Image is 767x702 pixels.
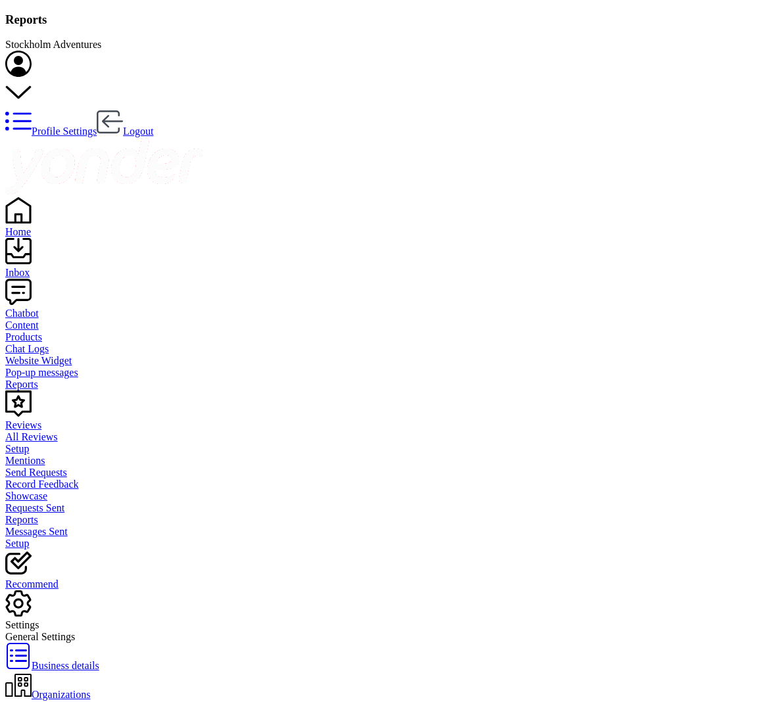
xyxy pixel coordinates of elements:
[5,419,762,431] div: Reviews
[32,689,90,700] span: Organizations
[5,443,762,455] a: Setup
[5,619,762,631] div: Settings
[32,660,99,671] span: Business details
[5,296,762,319] a: Chatbot
[5,514,762,526] a: Reports
[5,526,762,538] a: Messages Sent
[5,331,762,343] a: Products
[5,431,762,443] a: All Reviews
[5,39,762,51] div: Stockholm Adventures
[5,12,762,27] h3: Reports
[5,578,762,590] div: Recommend
[5,379,762,390] a: Reports
[5,126,97,137] a: Profile Settings
[5,137,203,195] img: yonder-white-logo.png
[5,467,762,479] a: Send Requests
[97,126,153,137] a: Logout
[5,355,762,367] a: Website Widget
[5,319,762,331] a: Content
[5,689,90,700] a: Organizations
[5,631,75,642] span: General Settings
[5,567,762,590] a: Recommend
[5,408,762,431] a: Reviews
[5,479,762,490] a: Record Feedback
[5,502,762,514] a: Requests Sent
[5,226,762,238] div: Home
[5,490,762,502] a: Showcase
[5,455,762,467] a: Mentions
[5,343,762,355] a: Chat Logs
[5,660,99,671] a: Business details
[5,214,762,238] a: Home
[5,538,762,550] a: Setup
[5,255,762,279] a: Inbox
[5,308,762,319] div: Chatbot
[5,367,762,379] a: Pop-up messages
[5,267,762,279] div: Inbox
